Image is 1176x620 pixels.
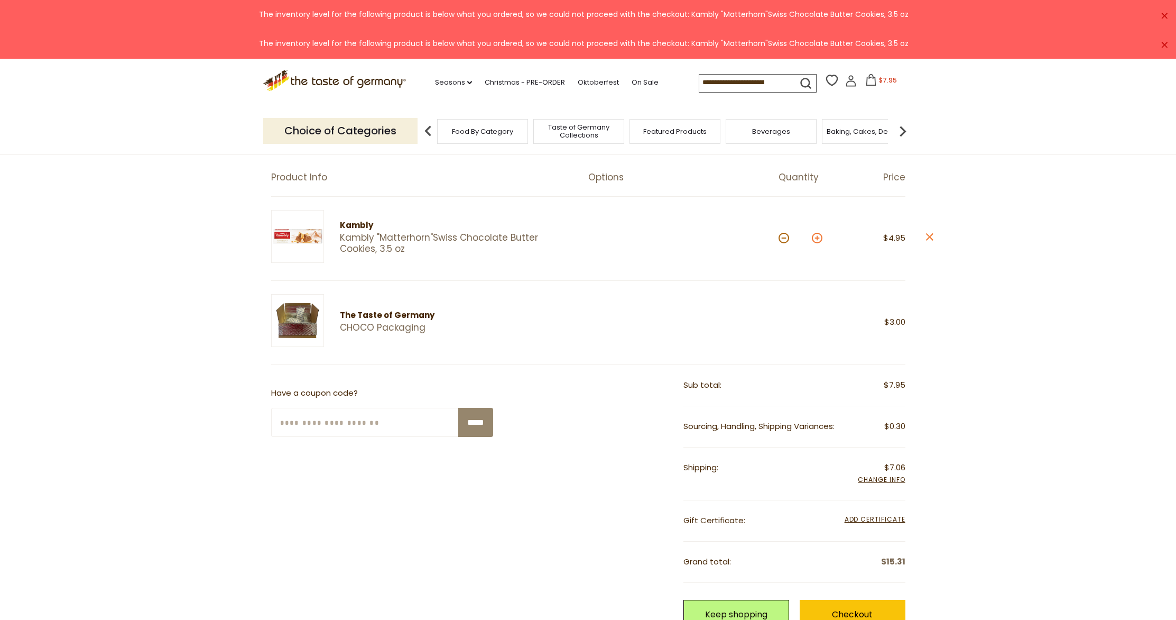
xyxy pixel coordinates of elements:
img: Kambly Matterhorn Cookie Box [271,210,324,263]
div: Quantity [779,172,842,183]
a: Food By Category [452,127,513,135]
span: $4.95 [883,232,905,243]
a: Featured Products [643,127,707,135]
div: Price [842,172,905,183]
a: Baking, Cakes, Desserts [827,127,909,135]
a: Beverages [752,127,790,135]
div: Kambly [340,219,570,232]
p: Choice of Categories [263,118,418,144]
div: The inventory level for the following product is below what you ordered, so we could not proceed ... [8,38,1159,50]
img: next arrow [892,121,913,142]
img: CHOCO Packaging [271,294,324,347]
span: Gift Certificate: [683,515,745,526]
div: Options [588,172,779,183]
span: Sourcing, Handling, Shipping Variances: [683,421,835,432]
span: $7.06 [884,461,905,475]
div: Product Info [271,172,588,183]
span: $15.31 [881,555,905,569]
a: × [1161,13,1168,19]
a: Kambly "Matterhorn"Swiss Chocolate Butter Cookies, 3.5 oz [340,232,570,255]
p: Have a coupon code? [271,387,493,400]
span: $7.95 [879,76,897,85]
span: Grand total: [683,556,731,567]
div: The inventory level for the following product is below what you ordered, so we could not proceed ... [8,8,1159,21]
span: $3.00 [884,316,905,327]
a: Seasons [435,77,472,88]
div: The Taste of Germany [340,309,605,322]
span: Sub total: [683,379,721,390]
a: Christmas - PRE-ORDER [485,77,565,88]
a: Oktoberfest [578,77,619,88]
a: Taste of Germany Collections [536,123,621,139]
a: × [1161,42,1168,48]
a: CHOCO Packaging [340,322,605,333]
span: $0.30 [884,420,905,433]
button: $7.95 [859,74,904,90]
span: $7.95 [884,379,905,392]
img: previous arrow [418,121,439,142]
a: On Sale [632,77,659,88]
span: Shipping: [683,462,718,473]
span: Add Certificate [845,514,905,526]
